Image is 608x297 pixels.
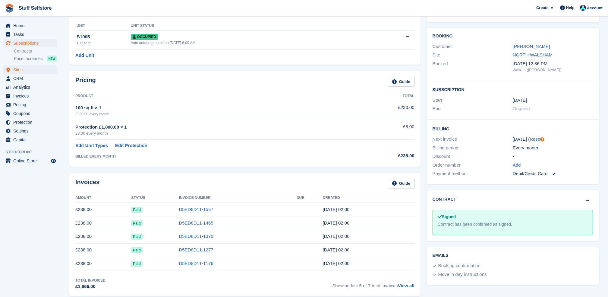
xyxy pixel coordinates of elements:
[536,5,548,11] span: Create
[75,278,106,283] div: Total Invoiced
[75,203,131,216] td: £238.00
[3,65,57,74] a: menu
[388,179,414,189] a: Guide
[540,137,545,142] div: Tooltip anchor
[513,52,553,57] a: NORTH WALSHAM
[3,118,57,126] a: menu
[5,4,14,13] img: stora-icon-8386f47178a22dfd0bd8f6a31ec36ba5ce8667c1dd55bd0f319d3a0aa187defe.svg
[323,207,350,212] time: 2025-08-06 01:00:45 UTC
[13,30,49,39] span: Tasks
[3,136,57,144] a: menu
[13,74,49,83] span: CRM
[3,30,57,39] a: menu
[433,153,513,160] div: Discount
[433,196,456,203] h2: Contract
[3,83,57,91] a: menu
[13,92,49,100] span: Invoices
[433,34,593,39] h2: Booking
[5,149,60,155] span: Storefront
[179,234,213,239] a: D5ED8D11-1370
[3,92,57,100] a: menu
[323,234,350,239] time: 2025-06-06 01:00:22 UTC
[433,43,513,50] div: Customer
[179,261,213,266] a: D5ED8D11-1176
[50,157,57,164] a: Preview store
[513,44,550,49] a: [PERSON_NAME]
[13,109,49,118] span: Coupons
[75,91,351,101] th: Product
[75,104,351,111] div: 100 sq ft × 1
[513,153,593,160] div: -
[75,216,131,230] td: £238.00
[513,67,593,73] div: Walk-in ([PERSON_NAME])
[513,145,593,152] div: Every month
[75,111,351,117] div: £230.00 every month
[13,101,49,109] span: Pricing
[131,34,158,40] span: Occupied
[13,39,49,47] span: Subscriptions
[3,39,57,47] a: menu
[131,247,142,253] span: Paid
[323,220,350,225] time: 2025-07-06 01:00:59 UTC
[13,118,49,126] span: Protection
[323,247,350,252] time: 2025-05-06 01:00:57 UTC
[13,136,49,144] span: Capital
[131,234,142,240] span: Paid
[131,40,368,46] div: Auto access granted on [DATE] 6:00 AM
[14,55,57,62] a: Price increases NEW
[433,97,513,104] div: Start
[3,127,57,135] a: menu
[14,48,57,54] a: Contracts
[513,106,530,111] span: Ongoing
[179,247,213,252] a: D5ED8D11-1277
[433,162,513,169] div: Order number
[530,136,541,142] a: Reset
[566,5,575,11] span: Help
[433,60,513,73] div: Booked
[513,136,593,143] div: [DATE] ( )
[587,5,603,11] span: Account
[438,214,588,220] div: Signed
[13,157,49,165] span: Online Store
[580,5,586,11] img: Simon Gardner
[438,271,487,278] div: Move in day instructions
[513,60,593,67] div: [DATE] 12:36 PM
[75,243,131,257] td: £238.00
[75,283,106,290] div: £1,666.00
[75,21,131,31] th: Unit
[179,207,213,212] a: D5ED8D11-1557
[131,193,179,203] th: Status
[433,145,513,152] div: Billing period
[75,124,351,131] div: Protection £1,000.00 × 1
[13,21,49,30] span: Home
[75,257,131,270] td: £238.00
[438,262,480,270] div: Booking confirmation
[332,278,414,290] span: Showing last 5 of 7 total invoices
[433,170,513,177] div: Payment method
[351,91,414,101] th: Total
[75,130,351,136] div: £8.00 every month
[3,21,57,30] a: menu
[75,230,131,243] td: £238.00
[297,193,323,203] th: Due
[131,21,368,31] th: Unit Status
[433,52,513,59] div: Site
[398,283,414,288] a: View all
[75,154,351,159] div: BILLED EVERY MONTH
[75,179,99,189] h2: Invoices
[14,56,43,62] span: Price increases
[351,101,414,120] td: £230.00
[75,77,96,87] h2: Pricing
[3,157,57,165] a: menu
[13,65,49,74] span: Sites
[131,261,142,267] span: Paid
[323,261,350,266] time: 2025-04-06 01:00:24 UTC
[513,97,527,104] time: 2025-02-06 01:00:00 UTC
[115,142,147,149] a: Edit Protection
[179,193,297,203] th: Invoice Number
[351,120,414,140] td: £8.00
[16,3,54,13] a: Stuff Selfstore
[433,126,593,132] h2: Billing
[77,40,131,46] div: 100 sq ft
[47,56,57,62] div: NEW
